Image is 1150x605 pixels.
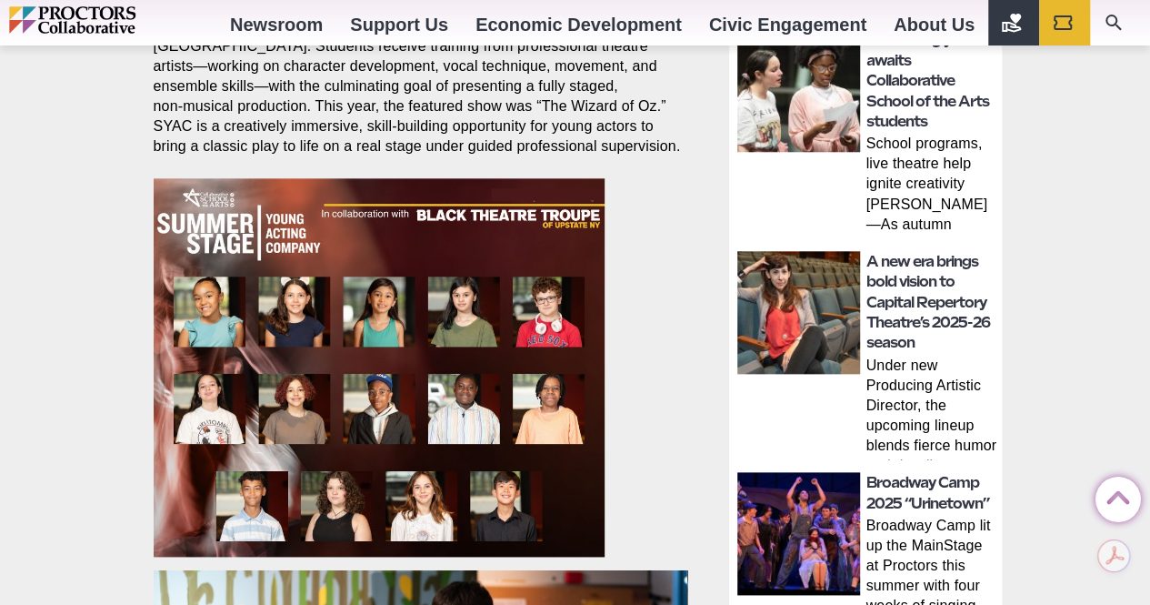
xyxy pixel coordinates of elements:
a: Back to Top [1095,478,1132,514]
a: A new era brings bold vision to Capital Repertory Theatre’s 2025-26 season [865,253,989,352]
img: thumbnail: A new era brings bold vision to Capital Repertory Theatre’s 2025-26 season [737,251,860,374]
p: Under new Producing Artistic Director, the upcoming lineup blends fierce humor and dazzling theat... [865,356,996,459]
p: School programs, live theatre help ignite creativity [PERSON_NAME]—As autumn creeps in and classe... [865,134,996,237]
a: Broadway Camp 2025 “Urinetown” [865,474,988,511]
img: thumbnail: An exciting year awaits Collaborative School of the Arts students [737,29,860,152]
img: Proctors logo [9,6,214,34]
img: thumbnail: Broadway Camp 2025 “Urinetown” [737,472,860,595]
a: An exciting year awaits Collaborative School of the Arts students [865,31,988,130]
